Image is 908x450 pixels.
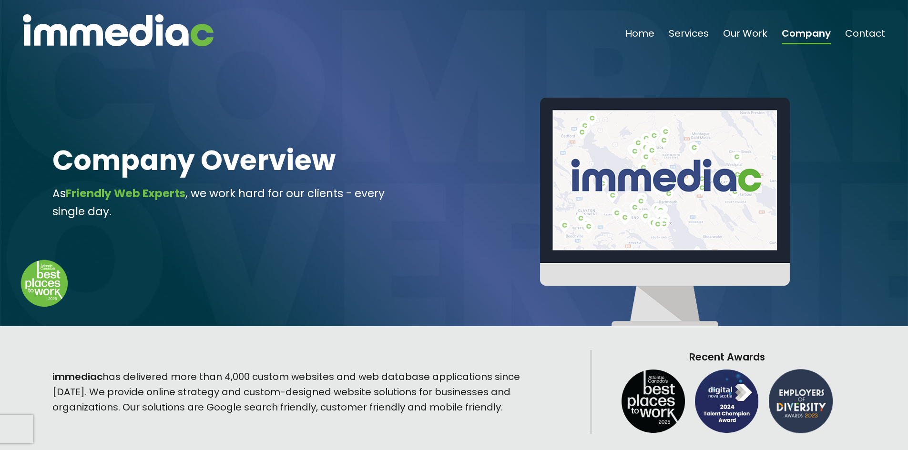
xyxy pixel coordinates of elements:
[52,369,552,415] p: has delivered more than 4,000 custom websites and web database applications since [DATE]. We prov...
[52,146,398,175] h1: Company Overview
[52,184,398,220] h3: As , we work hard for our clients - every single day.
[621,350,834,364] h4: Recent Awards
[66,186,185,201] span: Friendly Web Experts
[52,370,102,383] strong: immediac
[723,29,767,44] a: Our Work
[669,29,709,44] a: Services
[782,29,831,44] a: Company
[845,29,885,44] a: Contact
[20,260,68,307] img: Down
[540,98,790,326] img: companyOverviewPhoto.png
[625,29,654,44] a: Home
[23,14,214,46] img: immediac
